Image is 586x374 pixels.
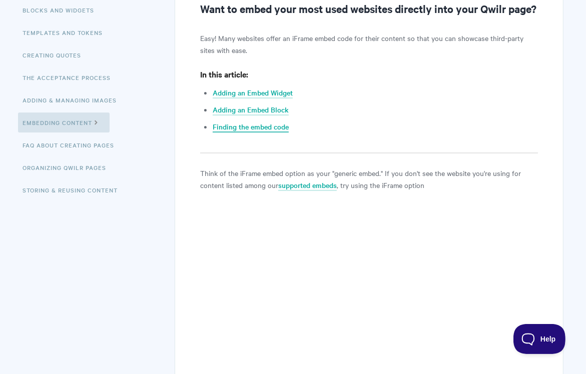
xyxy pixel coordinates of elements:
[213,87,293,98] a: Adding an Embed Widget
[200,32,537,56] p: Easy! Many websites offer an iFrame embed code for their content so that you can showcase third-p...
[23,180,126,200] a: Storing & Reusing Content
[200,167,537,191] p: Think of the iFrame embed option as your "generic embed." If you don't see the website you're usi...
[213,121,289,132] a: Finding the embed code
[513,324,566,354] iframe: Toggle Customer Support
[200,0,537,16] h2: Want to embed your most used websites directly into your Qwilr page?
[278,180,337,191] a: supported embeds
[213,104,289,115] a: Adding an Embed Block
[200,68,248,79] strong: In this article:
